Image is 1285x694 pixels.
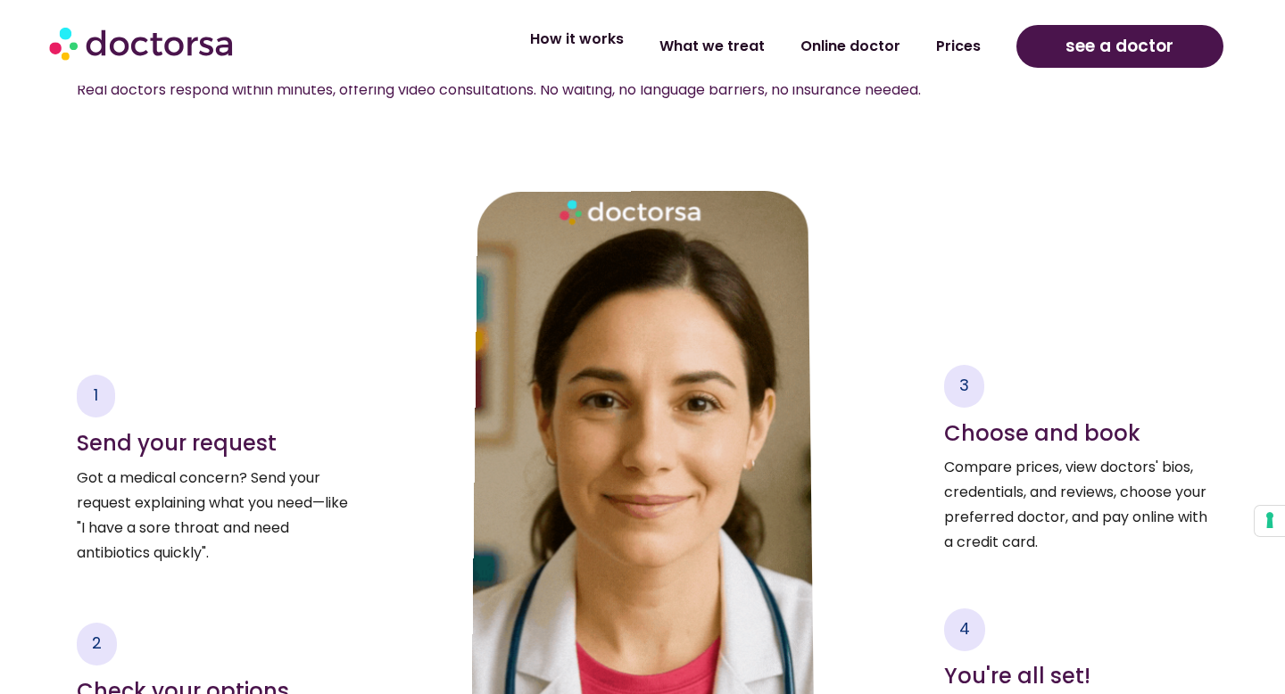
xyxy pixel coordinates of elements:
[944,455,1208,555] p: Compare prices, view doctors' bios, credentials, and reviews, choose your preferred doctor, and p...
[944,421,1208,447] h4: Choose and book
[783,26,918,67] a: Online doctor
[77,431,360,457] h4: Send your request
[340,26,998,67] nav: Menu
[92,632,102,654] span: 2
[1065,32,1173,61] span: see a doctor
[959,617,970,640] span: 4
[512,19,642,60] a: How it works
[642,26,783,67] a: What we treat
[77,466,360,566] p: Got a medical concern? Send your request explaining what you need—like "I have a sore throat and ...
[94,384,98,406] span: 1
[944,664,1208,690] h4: You're all set!
[918,26,999,67] a: Prices
[959,374,969,396] span: 3
[1016,25,1223,68] a: see a doctor
[1255,506,1285,536] button: Your consent preferences for tracking technologies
